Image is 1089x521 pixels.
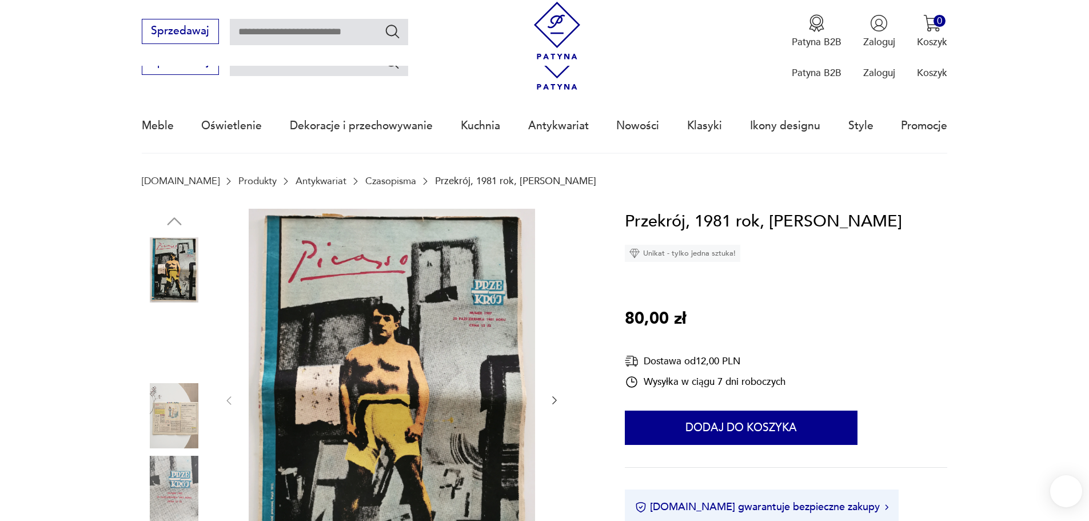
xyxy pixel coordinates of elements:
[863,14,895,49] button: Zaloguj
[901,100,947,152] a: Promocje
[635,500,888,514] button: [DOMAIN_NAME] gwarantuje bezpieczne zakupy
[384,23,401,39] button: Szukaj
[435,176,596,186] p: Przekrój, 1981 rok, [PERSON_NAME]
[635,502,647,513] img: Ikona certyfikatu
[625,306,686,332] p: 80,00 zł
[142,456,207,521] img: Zdjęcie produktu Przekrój, 1981 rok, Pablo Picasso
[1050,475,1082,507] iframe: Smartsupp widget button
[142,310,207,375] img: Zdjęcie produktu Przekrój, 1981 rok, Pablo Picasso
[792,35,841,49] p: Patyna B2B
[917,66,947,79] p: Koszyk
[792,66,841,79] p: Patyna B2B
[238,176,277,186] a: Produkty
[616,100,659,152] a: Nowości
[808,14,825,32] img: Ikona medalu
[528,2,586,59] img: Patyna - sklep z meblami i dekoracjami vintage
[917,14,947,49] button: 0Koszyk
[923,14,941,32] img: Ikona koszyka
[528,100,589,152] a: Antykwariat
[934,15,946,27] div: 0
[917,35,947,49] p: Koszyk
[870,14,888,32] img: Ikonka użytkownika
[625,411,857,445] button: Dodaj do koszyka
[290,100,433,152] a: Dekoracje i przechowywanie
[142,100,174,152] a: Meble
[625,375,785,389] div: Wysyłka w ciągu 7 dni roboczych
[142,237,207,303] img: Zdjęcie produktu Przekrój, 1981 rok, Pablo Picasso
[625,354,785,368] div: Dostawa od 12,00 PLN
[142,176,220,186] a: [DOMAIN_NAME]
[863,35,895,49] p: Zaloguj
[792,14,841,49] button: Patyna B2B
[625,245,740,262] div: Unikat - tylko jedna sztuka!
[750,100,820,152] a: Ikony designu
[142,58,219,67] a: Sprzedawaj
[142,383,207,448] img: Zdjęcie produktu Przekrój, 1981 rok, Pablo Picasso
[625,209,902,235] h1: Przekrój, 1981 rok, [PERSON_NAME]
[201,100,262,152] a: Oświetlenie
[687,100,722,152] a: Klasyki
[461,100,500,152] a: Kuchnia
[792,14,841,49] a: Ikona medaluPatyna B2B
[384,54,401,70] button: Szukaj
[885,504,888,510] img: Ikona strzałki w prawo
[863,66,895,79] p: Zaloguj
[625,354,639,368] img: Ikona dostawy
[365,176,416,186] a: Czasopisma
[142,19,219,44] button: Sprzedawaj
[848,100,873,152] a: Style
[296,176,346,186] a: Antykwariat
[142,27,219,37] a: Sprzedawaj
[629,248,640,258] img: Ikona diamentu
